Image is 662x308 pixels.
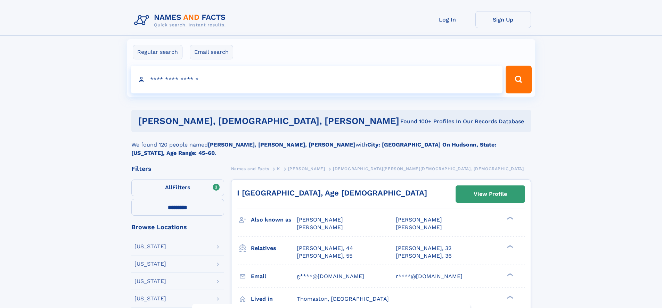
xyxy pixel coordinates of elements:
a: [PERSON_NAME], 55 [297,252,352,260]
span: [PERSON_NAME] [288,166,325,171]
div: [US_STATE] [134,296,166,301]
div: [US_STATE] [134,278,166,284]
a: I [GEOGRAPHIC_DATA], Age [DEMOGRAPHIC_DATA] [237,189,427,197]
div: ❯ [505,216,514,220]
b: [PERSON_NAME], [PERSON_NAME], [PERSON_NAME] [208,141,355,148]
a: Names and Facts [231,164,269,173]
div: ❯ [505,295,514,299]
div: Browse Locations [131,224,224,230]
h3: Email [251,270,297,282]
h3: Relatives [251,242,297,254]
button: Search Button [506,66,531,93]
label: Filters [131,180,224,196]
a: [PERSON_NAME], 32 [396,244,451,252]
span: K [277,166,280,171]
label: Regular search [133,45,182,59]
h1: [PERSON_NAME], [DEMOGRAPHIC_DATA], [PERSON_NAME] [138,117,400,125]
div: [US_STATE] [134,244,166,249]
div: Found 100+ Profiles In Our Records Database [400,118,524,125]
span: [PERSON_NAME] [297,216,343,223]
h3: Lived in [251,293,297,305]
span: [PERSON_NAME] [297,224,343,231]
input: search input [131,66,503,93]
h3: Also known as [251,214,297,226]
div: ❯ [505,272,514,277]
div: We found 120 people named with . [131,132,531,157]
span: [DEMOGRAPHIC_DATA][PERSON_NAME][DEMOGRAPHIC_DATA], [DEMOGRAPHIC_DATA] [333,166,524,171]
a: View Profile [456,186,525,202]
label: Email search [190,45,233,59]
a: [PERSON_NAME], 44 [297,244,353,252]
span: [PERSON_NAME] [396,224,442,231]
a: [PERSON_NAME], 36 [396,252,452,260]
a: Sign Up [475,11,531,28]
div: [US_STATE] [134,261,166,267]
span: All [165,184,172,191]
span: Thomaston, [GEOGRAPHIC_DATA] [297,295,389,302]
img: Logo Names and Facts [131,11,231,30]
span: [PERSON_NAME] [396,216,442,223]
a: Log In [420,11,475,28]
b: City: [GEOGRAPHIC_DATA] On Hudsonn, State: [US_STATE], Age Range: 45-60 [131,141,496,156]
div: ❯ [505,244,514,249]
div: Filters [131,166,224,172]
a: K [277,164,280,173]
div: View Profile [474,186,507,202]
a: [PERSON_NAME] [288,164,325,173]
